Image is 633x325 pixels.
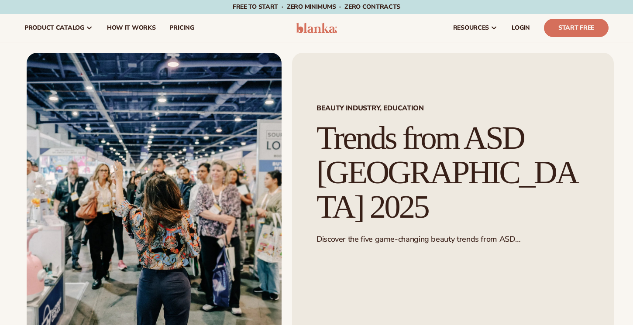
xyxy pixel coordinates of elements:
[316,234,521,254] span: Discover the five game-changing beauty trends from ASD [GEOGRAPHIC_DATA] 2025
[24,24,84,31] span: product catalog
[107,24,156,31] span: How It Works
[17,14,100,42] a: product catalog
[512,24,530,31] span: LOGIN
[453,24,489,31] span: resources
[162,14,201,42] a: pricing
[505,14,537,42] a: LOGIN
[100,14,163,42] a: How It Works
[446,14,505,42] a: resources
[316,121,589,224] h1: Trends from ASD [GEOGRAPHIC_DATA] 2025
[233,3,400,11] span: Free to start · ZERO minimums · ZERO contracts
[169,24,194,31] span: pricing
[296,23,337,33] img: logo
[316,105,589,112] span: Beauty industry, Education
[544,19,609,37] a: Start Free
